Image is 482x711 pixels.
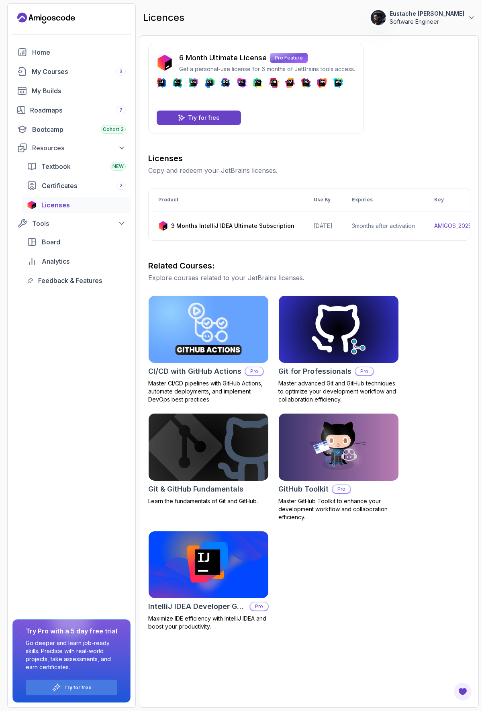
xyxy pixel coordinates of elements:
div: My Builds [32,86,126,96]
span: 3 [119,68,123,75]
a: CI/CD with GitHub Actions cardCI/CD with GitHub ActionsProMaster CI/CD pipelines with GitHub Acti... [148,295,269,404]
p: Pro [250,602,268,611]
a: Landing page [17,12,75,25]
p: Learn the fundamentals of Git and GitHub. [148,497,269,505]
span: 2 [119,182,123,189]
a: roadmaps [12,102,131,118]
p: Eustache [PERSON_NAME] [390,10,464,18]
button: Try for free [26,679,117,696]
a: certificates [22,178,131,194]
p: Master CI/CD pipelines with GitHub Actions, automate deployments, and implement DevOps best pract... [148,379,269,404]
p: Maximize IDE efficiency with IntelliJ IDEA and boost your productivity. [148,615,269,631]
p: Pro [355,367,373,375]
div: Resources [32,143,126,153]
img: GitHub Toolkit card [279,414,398,481]
button: Resources [12,141,131,155]
span: Board [42,237,60,247]
h2: Git for Professionals [278,366,351,377]
a: feedback [22,273,131,289]
p: Copy and redeem your JetBrains licenses. [148,166,470,175]
a: textbook [22,158,131,174]
img: jetbrains icon [157,55,173,71]
th: Expiries [342,189,425,211]
td: 3 months after activation [342,211,425,241]
p: Master GitHub Toolkit to enhance your development workflow and collaboration efficiency. [278,497,399,521]
img: user profile image [371,10,386,25]
a: home [12,44,131,60]
th: Use By [304,189,342,211]
p: 6 Month Ultimate License [179,52,267,64]
a: GitHub Toolkit cardGitHub ToolkitProMaster GitHub Toolkit to enhance your development workflow an... [278,413,399,521]
span: Analytics [42,256,69,266]
span: Feedback & Features [38,276,102,285]
div: Bootcamp [32,125,126,134]
img: Git & GitHub Fundamentals card [149,414,268,481]
img: IntelliJ IDEA Developer Guide card [149,531,268,598]
h2: CI/CD with GitHub Actions [148,366,241,377]
div: Roadmaps [30,105,126,115]
a: bootcamp [12,121,131,137]
p: Pro [333,485,350,493]
p: Software Engineer [390,18,464,26]
h3: Related Courses: [148,260,470,271]
a: Try for free [157,111,241,125]
p: Pro Feature [270,53,308,63]
a: Git for Professionals cardGit for ProfessionalsProMaster advanced Git and GitHub techniques to op... [278,295,399,404]
img: jetbrains icon [158,221,168,231]
button: user profile imageEustache [PERSON_NAME]Software Engineer [370,10,476,26]
th: Product [149,189,304,211]
a: licenses [22,197,131,213]
h2: GitHub Toolkit [278,484,329,495]
h2: licences [143,11,184,24]
span: 7 [119,107,123,113]
span: Textbook [41,162,71,171]
div: Tools [32,219,126,228]
button: Open Feedback Button [453,682,472,701]
button: Tools [12,216,131,231]
a: Git & GitHub Fundamentals cardGit & GitHub FundamentalsLearn the fundamentals of Git and GitHub. [148,413,269,505]
img: Git for Professionals card [279,296,398,363]
h2: IntelliJ IDEA Developer Guide [148,601,246,612]
a: builds [12,83,131,99]
span: NEW [112,163,124,170]
p: 3 Months IntelliJ IDEA Ultimate Subscription [171,222,294,230]
a: board [22,234,131,250]
div: Home [32,47,126,57]
span: Cohort 3 [103,126,124,133]
a: IntelliJ IDEA Developer Guide cardIntelliJ IDEA Developer GuideProMaximize IDE efficiency with In... [148,531,269,631]
h2: Git & GitHub Fundamentals [148,484,243,495]
img: CI/CD with GitHub Actions card [149,296,268,363]
a: analytics [22,253,131,269]
p: Explore courses related to your JetBrains licenses. [148,273,470,283]
p: Get a personal-use license for 6 months of JetBrains tools access. [179,65,355,73]
td: AMIGOS_2025 [425,211,481,241]
span: Certificates [42,181,77,191]
td: [DATE] [304,211,342,241]
h3: Licenses [148,153,470,164]
span: Licenses [41,200,70,210]
p: Master advanced Git and GitHub techniques to optimize your development workflow and collaboration... [278,379,399,404]
p: Go deeper and learn job-ready skills. Practice with real-world projects, take assessments, and ea... [26,639,117,671]
th: Key [425,189,481,211]
a: courses [12,64,131,80]
a: Try for free [64,684,92,691]
p: Pro [245,367,263,375]
div: My Courses [32,67,126,76]
img: jetbrains icon [27,201,37,209]
p: Try for free [188,114,220,122]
